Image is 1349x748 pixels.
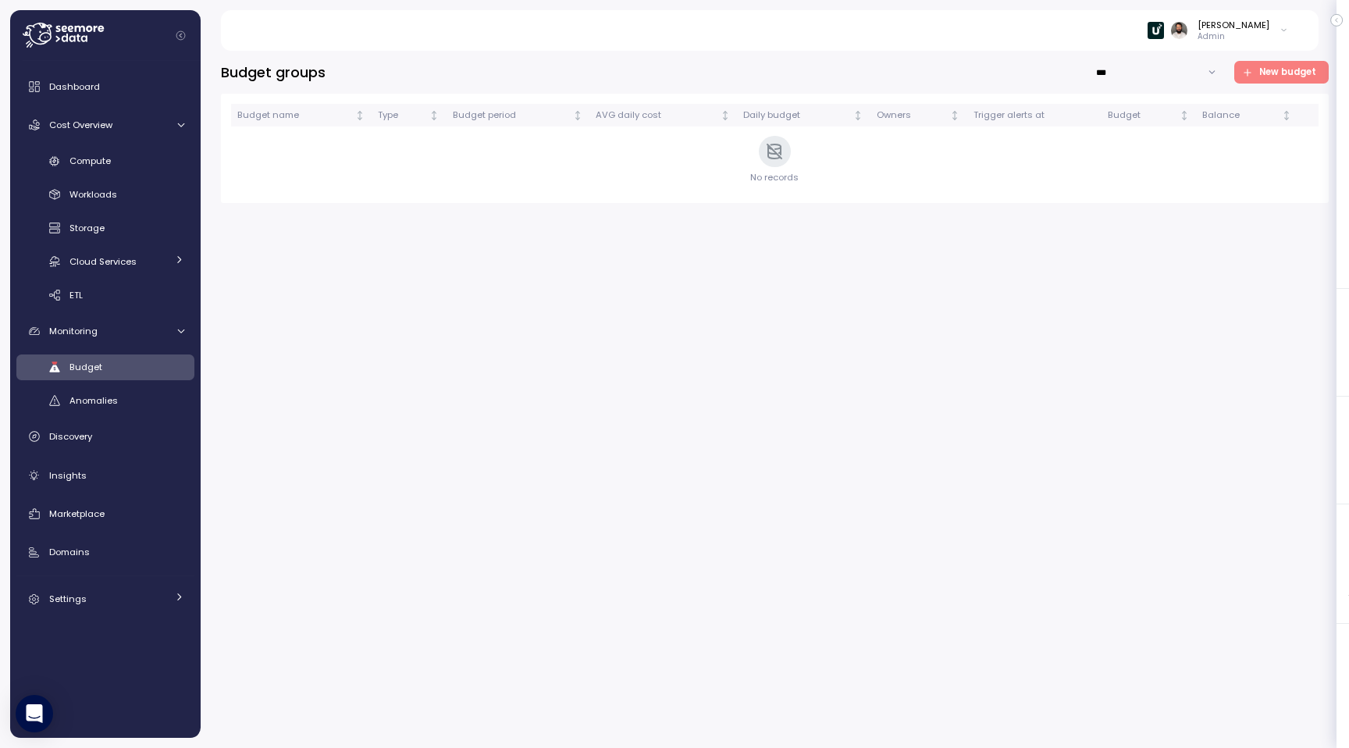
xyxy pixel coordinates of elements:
a: Insights [16,460,194,491]
span: Compute [69,155,111,167]
a: Storage [16,215,194,241]
div: AVG daily cost [596,109,717,123]
a: Domains [16,537,194,568]
span: Insights [49,469,87,482]
h3: Budget groups [221,62,326,82]
img: 67a86e9a0ae6e07bf18056ca.PNG [1148,22,1164,38]
th: Daily budgetNot sorted [737,104,870,126]
a: Cloud Services [16,248,194,274]
div: [PERSON_NAME] [1198,19,1269,31]
span: New budget [1259,62,1316,83]
a: Workloads [16,182,194,208]
div: Owners [877,109,948,123]
p: Admin [1198,31,1269,42]
a: Monitoring [16,315,194,347]
span: Marketplace [49,508,105,520]
div: Not sorted [949,110,960,121]
div: Balance [1202,109,1278,123]
div: Daily budget [743,109,851,123]
div: Budget [1108,109,1176,123]
span: Budget [69,361,102,373]
span: Workloads [69,188,117,201]
span: Domains [49,546,90,558]
img: ACg8ocLskjvUhBDgxtSFCRx4ztb74ewwa1VrVEuDBD_Ho1mrTsQB-QE=s96-c [1171,22,1187,38]
th: TypeNot sorted [372,104,446,126]
a: Compute [16,148,194,174]
div: Budget period [453,109,571,123]
div: Trigger alerts at [973,109,1095,123]
a: Settings [16,584,194,615]
span: Cost Overview [49,119,112,131]
div: Not sorted [852,110,863,121]
th: AVG daily costNot sorted [589,104,737,126]
button: Collapse navigation [171,30,190,41]
span: Anomalies [69,394,118,407]
span: Settings [49,593,87,605]
a: Anomalies [16,388,194,414]
a: Marketplace [16,498,194,529]
span: Storage [69,222,105,234]
th: Budget nameNot sorted [231,104,372,126]
a: Cost Overview [16,109,194,141]
a: Discovery [16,421,194,452]
div: Not sorted [572,110,583,121]
a: Budget [16,354,194,380]
th: Budget periodNot sorted [446,104,589,126]
div: Type [378,109,426,123]
span: ETL [69,289,83,301]
button: New budget [1234,61,1329,84]
th: BalanceNot sorted [1196,104,1298,126]
th: OwnersNot sorted [870,104,966,126]
div: Not sorted [429,110,440,121]
span: Cloud Services [69,255,137,268]
div: Not sorted [1281,110,1292,121]
th: BudgetNot sorted [1102,104,1196,126]
a: ETL [16,282,194,308]
div: Open Intercom Messenger [16,695,53,732]
span: Discovery [49,430,92,443]
a: Dashboard [16,71,194,102]
div: Budget name [237,109,352,123]
div: Not sorted [1179,110,1190,121]
span: Dashboard [49,80,100,93]
span: Monitoring [49,325,98,337]
div: Not sorted [354,110,365,121]
div: Not sorted [720,110,731,121]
